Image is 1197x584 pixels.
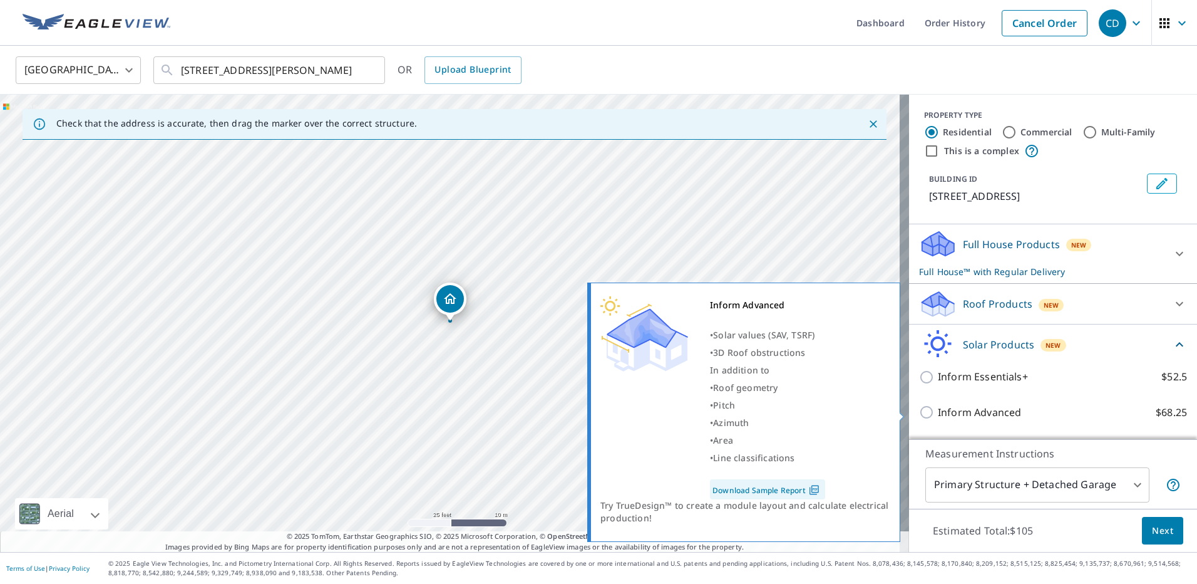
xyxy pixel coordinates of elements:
[710,379,825,397] div: •
[710,344,825,379] div: •
[1101,126,1156,138] label: Multi-Family
[287,531,623,542] span: © 2025 TomTom, Earthstar Geographics SIO, © 2025 Microsoft Corporation, ©
[963,237,1060,252] p: Full House Products
[108,559,1191,578] p: © 2025 Eagle View Technologies, Inc. and Pictometry International Corp. All Rights Reserved. Repo...
[1147,174,1177,194] button: Edit building 1
[919,229,1187,278] div: Full House ProductsNewFull House™ with Regular Delivery
[710,397,825,414] div: •
[710,432,825,449] div: •
[710,326,825,344] div: •
[925,467,1149,503] div: Primary Structure + Detached Garage
[15,498,108,529] div: Aerial
[6,564,45,573] a: Terms of Use
[1071,240,1087,250] span: New
[944,145,1019,157] label: This is a complex
[710,414,825,432] div: •
[924,110,1182,121] div: PROPERTY TYPE
[929,174,977,184] p: BUILDING ID
[925,446,1181,461] p: Measurement Instructions
[963,337,1034,352] p: Solar Products
[963,296,1032,311] p: Roof Products
[1045,340,1061,350] span: New
[424,56,521,84] a: Upload Blueprint
[710,449,825,467] div: •
[1161,369,1187,385] p: $52.5
[547,531,600,541] a: OpenStreetMap
[181,53,359,88] input: Search by address or latitude-longitude
[938,369,1028,385] p: Inform Essentials+
[713,434,733,446] span: Area
[1156,405,1187,420] p: $68.25
[919,289,1187,319] div: Roof ProductsNew
[49,564,90,573] a: Privacy Policy
[56,118,417,129] p: Check that the address is accurate, then drag the marker over the correct structure.
[16,53,141,88] div: [GEOGRAPHIC_DATA]
[713,329,814,341] span: Solar values (SAV, TSRF)
[600,499,890,524] div: Try TrueDesign™ to create a module layout and calculate electrical production!
[1099,9,1126,37] div: CD
[600,296,688,372] img: Premium
[1020,126,1072,138] label: Commercial
[1142,517,1183,545] button: Next
[806,484,823,496] img: Pdf Icon
[865,116,881,132] button: Close
[710,347,806,376] span: 3D Roof obstructions In addition to
[713,399,735,411] span: Pitch
[434,62,511,78] span: Upload Blueprint
[923,517,1043,545] p: Estimated Total: $105
[23,14,170,33] img: EV Logo
[710,479,825,499] a: Download Sample Report
[6,565,90,572] p: |
[713,452,794,464] span: Line classifications
[1044,300,1059,310] span: New
[434,283,466,321] div: Dropped pin, building 1, Residential property, 57 Brandywine Rd Skillman, NJ 08558
[1166,477,1181,493] span: Your report will include the primary structure and a detached garage if one exists.
[929,189,1142,204] p: [STREET_ADDRESS]
[44,498,78,529] div: Aerial
[713,382,778,394] span: Roof geometry
[713,417,749,429] span: Azimuth
[919,330,1187,359] div: Solar ProductsNew
[710,296,825,314] div: Inform Advanced
[398,56,521,84] div: OR
[919,265,1164,278] p: Full House™ with Regular Delivery
[1152,523,1173,539] span: Next
[1002,10,1087,36] a: Cancel Order
[938,405,1021,420] p: Inform Advanced
[943,126,992,138] label: Residential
